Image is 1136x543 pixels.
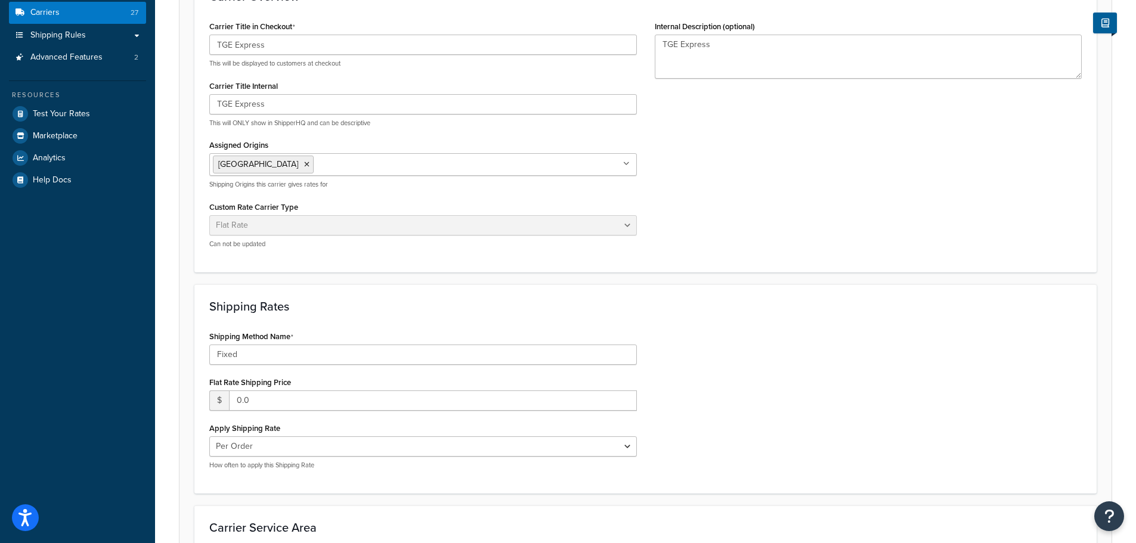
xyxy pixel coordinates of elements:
label: Assigned Origins [209,141,268,150]
label: Internal Description (optional) [655,22,755,31]
p: Can not be updated [209,240,637,249]
h3: Carrier Service Area [209,521,1082,534]
span: $ [209,390,229,411]
label: Custom Rate Carrier Type [209,203,298,212]
a: Advanced Features2 [9,46,146,69]
span: Help Docs [33,175,72,185]
h3: Shipping Rates [209,300,1082,313]
span: 27 [131,8,138,18]
span: Test Your Rates [33,109,90,119]
a: Marketplace [9,125,146,147]
label: Apply Shipping Rate [209,424,280,433]
span: Advanced Features [30,52,103,63]
li: Advanced Features [9,46,146,69]
span: Marketplace [33,131,78,141]
span: Analytics [33,153,66,163]
a: Shipping Rules [9,24,146,46]
textarea: TGE Express [655,35,1082,79]
p: How often to apply this Shipping Rate [209,461,637,470]
a: Test Your Rates [9,103,146,125]
span: Shipping Rules [30,30,86,41]
span: [GEOGRAPHIC_DATA] [218,158,298,170]
a: Analytics [9,147,146,169]
a: Carriers27 [9,2,146,24]
div: Resources [9,90,146,100]
p: This will ONLY show in ShipperHQ and can be descriptive [209,119,637,128]
span: 2 [134,52,138,63]
label: Shipping Method Name [209,332,293,342]
span: Carriers [30,8,60,18]
li: Carriers [9,2,146,24]
a: Help Docs [9,169,146,191]
label: Carrier Title in Checkout [209,22,295,32]
button: Show Help Docs [1093,13,1117,33]
p: This will be displayed to customers at checkout [209,59,637,68]
label: Carrier Title Internal [209,82,278,91]
label: Flat Rate Shipping Price [209,378,291,387]
button: Open Resource Center [1094,501,1124,531]
p: Shipping Origins this carrier gives rates for [209,180,637,189]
